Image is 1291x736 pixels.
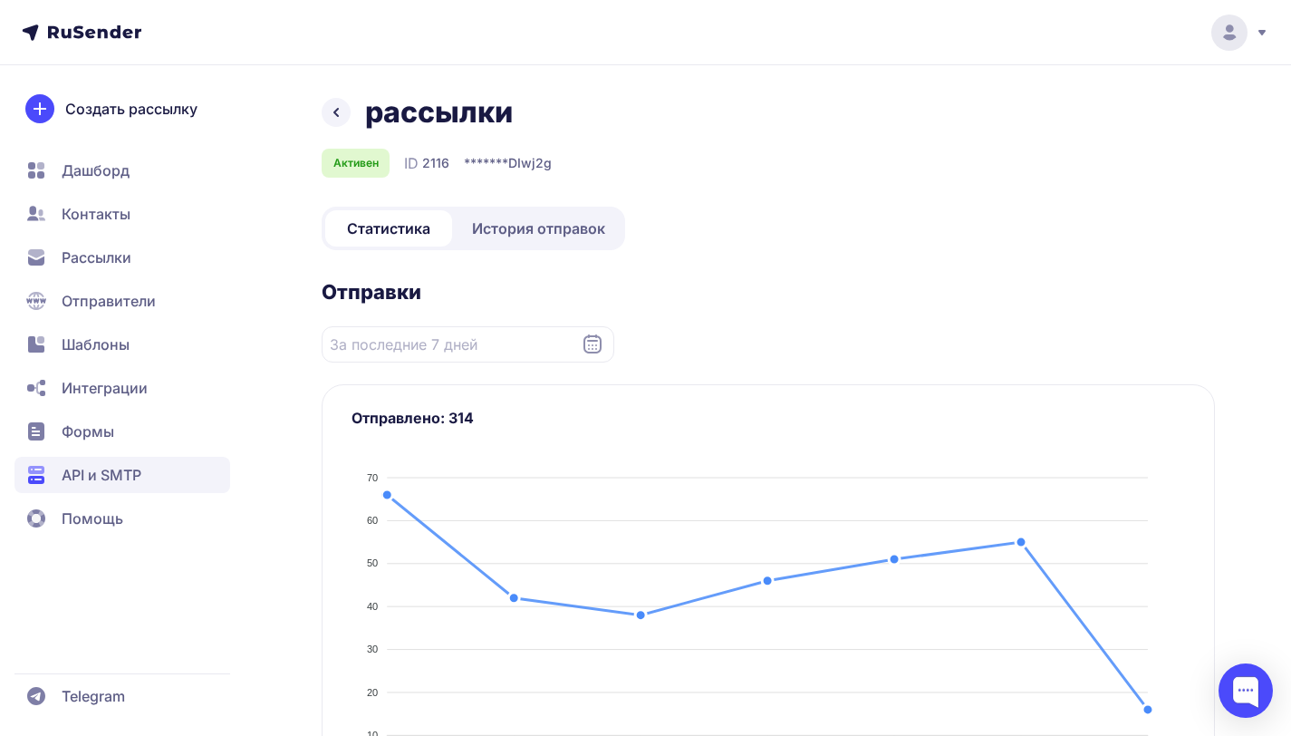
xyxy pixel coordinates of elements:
span: Интеграции [62,377,148,399]
tspan: 30 [367,644,378,654]
span: Рассылки [62,247,131,268]
h1: рассылки [365,94,513,131]
tspan: 70 [367,472,378,483]
span: DIwj2g [508,154,552,172]
span: Отправители [62,290,156,312]
div: ID [404,152,449,174]
span: API и SMTP [62,464,141,486]
input: Datepicker input [322,326,614,363]
span: Создать рассылку [65,98,198,120]
span: Дашборд [62,160,130,181]
span: 2116 [422,154,449,172]
tspan: 40 [367,601,378,612]
span: Активен [333,156,379,170]
a: Статистика [325,210,452,247]
span: Помощь [62,508,123,529]
a: Telegram [14,678,230,714]
span: Статистика [347,218,430,239]
h2: Отправки [322,279,1215,305]
span: Шаблоны [62,334,130,355]
tspan: 50 [367,557,378,568]
tspan: 20 [367,687,378,698]
h3: Отправлено: 314 [352,407,1185,429]
tspan: 60 [367,515,378,526]
a: История отправок [456,210,621,247]
span: Формы [62,421,114,442]
span: Контакты [62,203,130,225]
span: История отправок [472,218,605,239]
span: Telegram [62,685,125,707]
